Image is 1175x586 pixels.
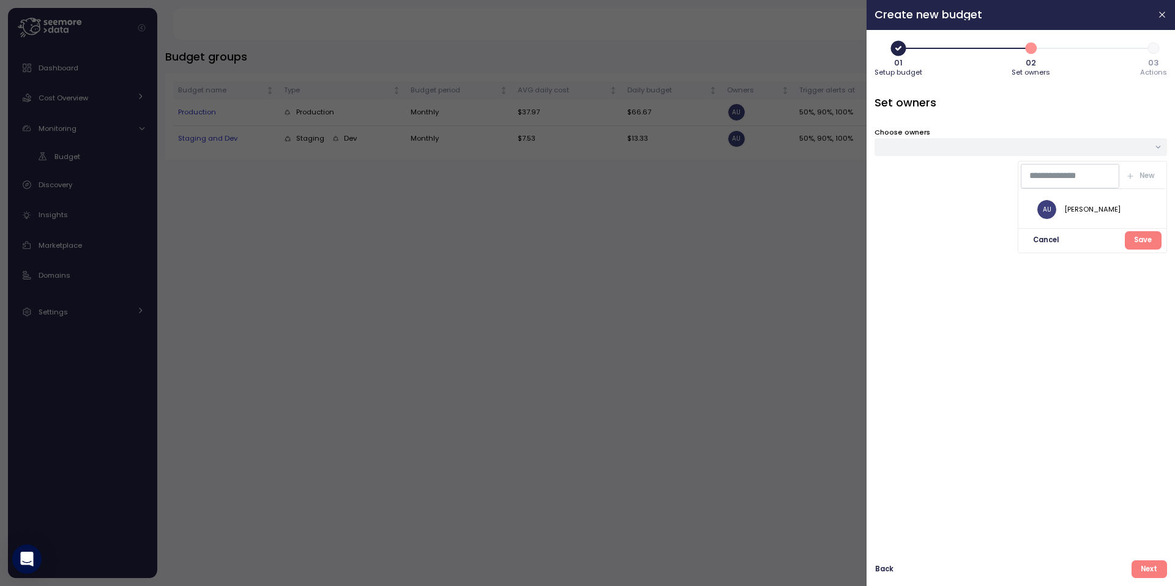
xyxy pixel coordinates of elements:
[875,38,922,79] button: 01Setup budget
[875,560,894,578] button: Back
[12,544,42,574] div: Open Intercom Messenger
[1140,168,1155,184] span: New
[1134,232,1152,248] span: Save
[1132,560,1167,578] button: Next
[894,59,903,67] span: 01
[1140,69,1167,76] span: Actions
[1033,232,1059,248] span: Cancel
[1037,200,1056,219] span: AU
[1149,59,1159,67] span: 03
[875,9,1147,20] h2: Create new budget
[1012,38,1051,79] button: 202Set owners
[1141,561,1157,577] span: Next
[1012,69,1051,76] span: Set owners
[1125,231,1162,249] button: Save
[1143,38,1164,59] span: 3
[1140,38,1167,79] button: 303Actions
[875,69,922,76] span: Setup budget
[875,95,1167,110] h3: Set owners
[1026,59,1037,67] span: 02
[1119,167,1165,185] button: New
[1021,38,1042,59] span: 2
[1023,231,1068,249] button: Cancel
[875,127,930,138] label: Choose owners
[1064,204,1121,214] div: [PERSON_NAME]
